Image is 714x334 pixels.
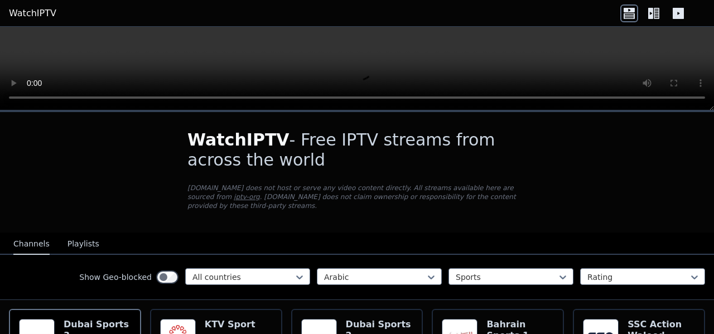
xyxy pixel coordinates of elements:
[67,234,99,255] button: Playlists
[205,319,255,330] h6: KTV Sport
[234,193,260,201] a: iptv-org
[187,130,527,170] h1: - Free IPTV streams from across the world
[13,234,50,255] button: Channels
[187,130,290,149] span: WatchIPTV
[187,183,527,210] p: [DOMAIN_NAME] does not host or serve any video content directly. All streams available here are s...
[9,7,56,20] a: WatchIPTV
[79,272,152,283] label: Show Geo-blocked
